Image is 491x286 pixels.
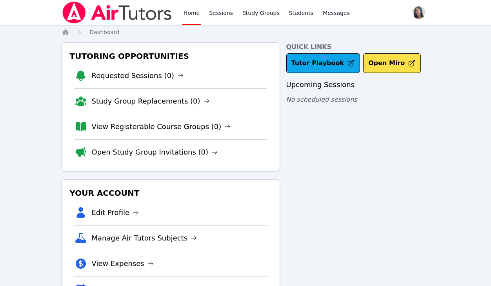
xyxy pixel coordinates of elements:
[62,2,173,24] img: Air Tutors
[92,258,154,269] a: View Expenses
[323,9,350,17] span: Messages
[92,121,231,132] a: View Registerable Course Groups (0)
[68,49,273,63] h3: Tutoring Opportunities
[92,147,218,158] a: Open Study Group Invitations (0)
[92,233,197,244] a: Manage Air Tutors Subjects
[286,42,430,52] h4: Quick Links
[90,28,120,36] a: Dashboard
[363,53,421,73] button: Open Miro
[92,70,184,81] a: Requested Sessions (0)
[286,96,357,103] span: No scheduled sessions
[92,96,210,107] a: Study Group Replacements (0)
[92,207,139,218] a: Edit Profile
[286,53,360,73] a: Tutor Playbook
[286,79,430,90] h3: Upcoming Sessions
[62,28,430,36] nav: Breadcrumb
[68,186,273,200] h3: Your Account
[90,29,120,35] span: Dashboard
